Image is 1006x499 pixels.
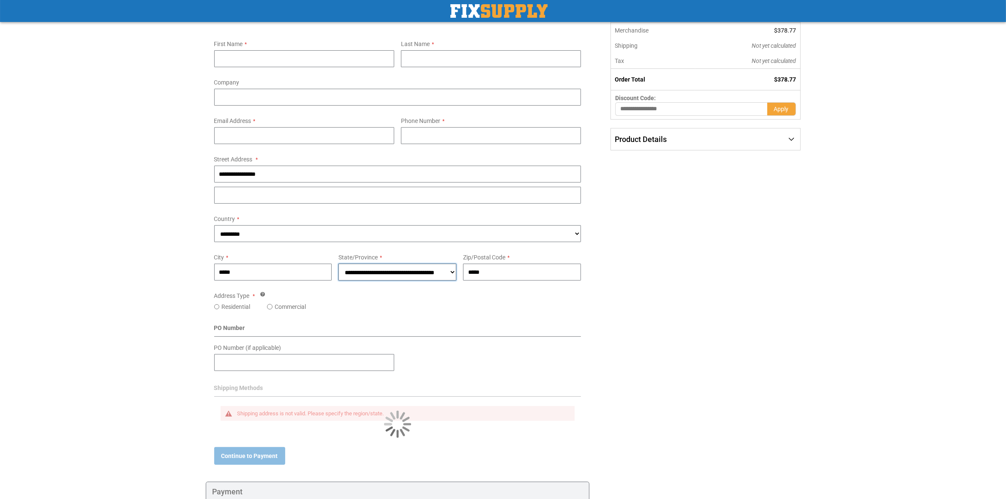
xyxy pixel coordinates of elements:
[463,254,505,261] span: Zip/Postal Code
[401,41,430,47] span: Last Name
[774,106,789,112] span: Apply
[214,215,235,222] span: Country
[450,4,548,18] a: store logo
[214,41,243,47] span: First Name
[275,303,306,311] label: Commercial
[338,254,378,261] span: State/Province
[767,102,796,116] button: Apply
[752,57,796,64] span: Not yet calculated
[221,303,250,311] label: Residential
[611,23,695,38] th: Merchandise
[214,254,224,261] span: City
[615,135,667,144] span: Product Details
[752,42,796,49] span: Not yet calculated
[615,76,645,83] strong: Order Total
[214,156,253,163] span: Street Address
[774,27,796,34] span: $378.77
[401,117,440,124] span: Phone Number
[774,76,796,83] span: $378.77
[450,4,548,18] img: Fix Industrial Supply
[214,292,250,299] span: Address Type
[615,95,656,101] span: Discount Code:
[214,117,251,124] span: Email Address
[611,53,695,69] th: Tax
[384,411,411,438] img: Loading...
[214,344,281,351] span: PO Number (if applicable)
[214,324,581,337] div: PO Number
[214,79,240,86] span: Company
[615,42,638,49] span: Shipping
